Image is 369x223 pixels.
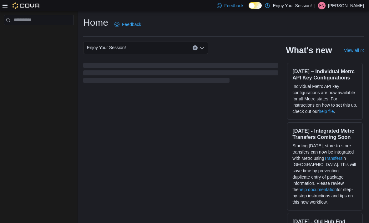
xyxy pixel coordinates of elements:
[324,156,342,161] a: Transfers
[83,64,278,84] span: Loading
[200,45,205,50] button: Open list of options
[249,2,262,9] input: Dark Mode
[344,48,364,53] a: View allExternal link
[273,2,312,9] p: Enjoy Your Session!
[318,2,326,9] div: Fabio Nocita
[328,2,364,9] p: [PERSON_NAME]
[193,45,198,50] button: Clear input
[292,68,357,81] h3: [DATE] – Individual Metrc API Key Configurations
[314,2,316,9] p: |
[360,49,364,53] svg: External link
[112,18,144,31] a: Feedback
[83,16,108,29] h1: Home
[4,26,74,41] nav: Complex example
[292,83,357,114] p: Individual Metrc API key configurations are now available for all Metrc states. For instructions ...
[13,3,40,9] img: Cova
[87,44,126,51] span: Enjoy Your Session!
[299,187,337,192] a: help documentation
[292,143,357,205] p: Starting [DATE], store-to-store transfers can now be integrated with Metrc using in [GEOGRAPHIC_D...
[292,128,357,140] h3: [DATE] - Integrated Metrc Transfers Coming Soon
[286,45,332,55] h2: What's new
[319,109,334,114] a: help file
[224,3,243,9] span: Feedback
[319,2,324,9] span: FN
[122,21,141,28] span: Feedback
